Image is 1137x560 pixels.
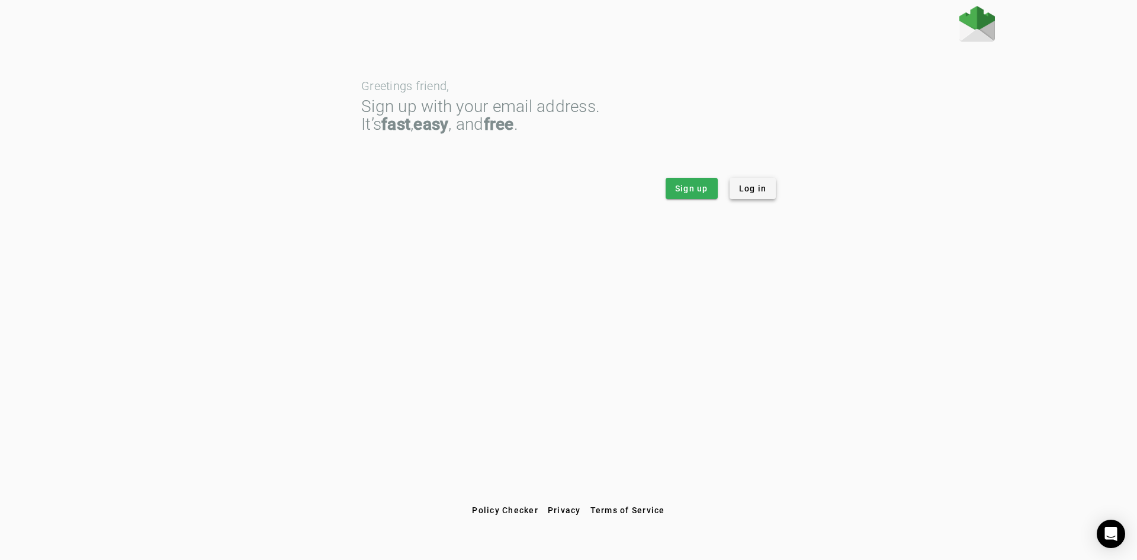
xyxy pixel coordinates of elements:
[675,183,708,194] span: Sign up
[484,114,514,134] strong: free
[467,500,543,521] button: Policy Checker
[548,505,581,515] span: Privacy
[361,80,776,92] div: Greetings friend,
[361,98,776,133] div: Sign up with your email address. It’s , , and .
[590,505,665,515] span: Terms of Service
[413,114,448,134] strong: easy
[543,500,586,521] button: Privacy
[739,183,767,194] span: Log in
[959,6,995,41] img: Fraudmarc Logo
[381,114,410,134] strong: fast
[1097,520,1125,548] div: Open Intercom Messenger
[666,178,718,199] button: Sign up
[586,500,670,521] button: Terms of Service
[472,505,538,515] span: Policy Checker
[730,178,776,199] button: Log in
